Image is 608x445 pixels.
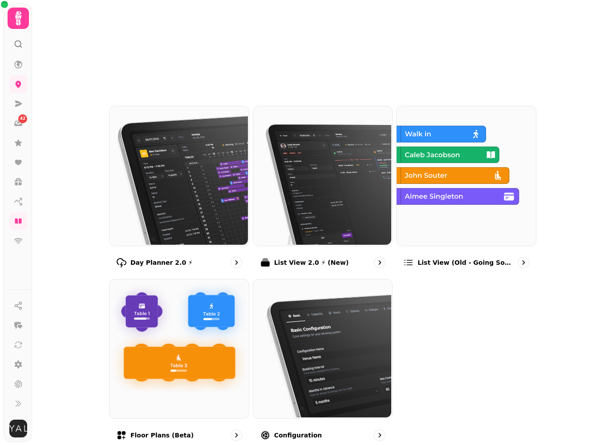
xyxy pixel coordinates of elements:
[519,258,528,267] svg: go to
[274,431,322,440] p: Configuration
[9,420,27,437] img: User avatar
[375,431,384,440] svg: go to
[130,431,194,440] p: Floor Plans (beta)
[9,114,27,132] a: 42
[8,420,29,437] button: User avatar
[109,106,249,275] a: Day Planner 2.0 ⚡Day Planner 2.0 ⚡
[252,279,392,418] img: Configuration
[417,258,514,267] p: List view (Old - going soon)
[375,258,384,267] svg: go to
[396,106,536,275] a: List view (Old - going soon)List view (Old - going soon)
[274,258,349,267] p: List View 2.0 ⚡ (New)
[232,431,241,440] svg: go to
[109,105,248,245] img: Day Planner 2.0 ⚡
[396,105,535,245] img: List view (Old - going soon)
[232,258,241,267] svg: go to
[20,116,26,122] span: 42
[252,105,392,245] img: List View 2.0 ⚡ (New)
[253,106,393,275] a: List View 2.0 ⚡ (New)List View 2.0 ⚡ (New)
[130,258,193,267] p: Day Planner 2.0 ⚡
[109,279,248,418] img: Floor Plans (beta)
